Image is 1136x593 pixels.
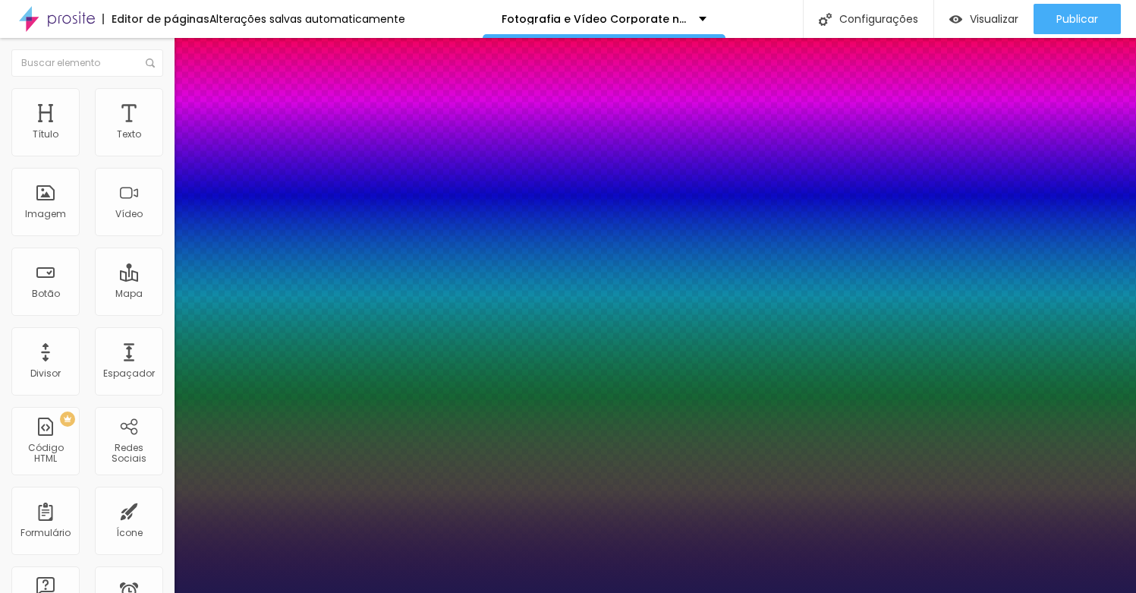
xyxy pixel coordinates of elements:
div: Ícone [116,528,143,538]
button: Visualizar [934,4,1034,34]
span: Visualizar [970,13,1018,25]
div: Botão [32,289,60,299]
div: Editor de páginas [102,14,209,24]
div: Vídeo [115,209,143,219]
div: Alterações salvas automaticamente [209,14,405,24]
div: Redes Sociais [99,443,159,465]
input: Buscar elemento [11,49,163,77]
div: Título [33,129,58,140]
button: Publicar [1034,4,1121,34]
img: view-1.svg [949,13,962,26]
div: Código HTML [15,443,75,465]
div: Espaçador [103,368,155,379]
img: Icone [146,58,155,68]
div: Texto [117,129,141,140]
div: Imagem [25,209,66,219]
div: Divisor [30,368,61,379]
div: Mapa [115,289,143,299]
span: Publicar [1056,13,1098,25]
div: Formulário [20,528,71,538]
img: Icone [819,13,832,26]
p: Fotografia e Vídeo Corporate no [GEOGRAPHIC_DATA] | Imagens de Impacto para a sua Marca [502,14,688,24]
